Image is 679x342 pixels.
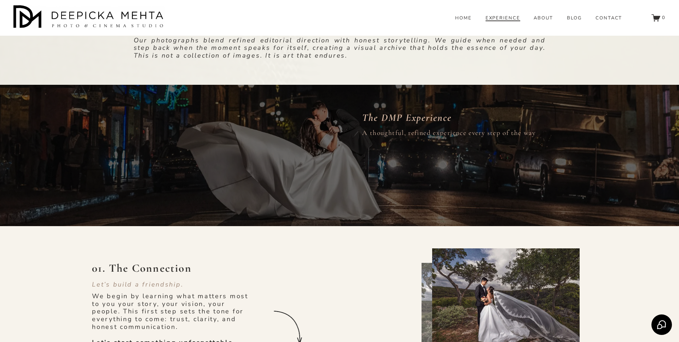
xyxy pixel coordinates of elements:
[13,5,166,30] img: Austin Wedding Photographer - Deepicka Mehta Photography &amp; Cinematography
[92,261,192,275] strong: 01. The Connection
[362,128,545,138] h4: A thoughtful, refined experience every step of the way
[662,14,666,21] span: 0
[534,15,553,22] a: ABOUT
[567,16,582,21] span: BLOG
[651,13,666,22] a: 0 items in cart
[134,36,546,60] em: Our photographs blend refined editorial direction with honest storytelling. We guide when needed ...
[567,15,582,22] a: folder dropdown
[92,293,254,331] p: We begin by learning what matters most to you your story, your vision, your people. This first st...
[596,15,622,22] a: CONTACT
[92,280,183,289] em: Let’s build a friendship.
[362,112,452,124] em: The DMP Experience
[455,15,472,22] a: HOME
[486,15,521,22] a: EXPERIENCE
